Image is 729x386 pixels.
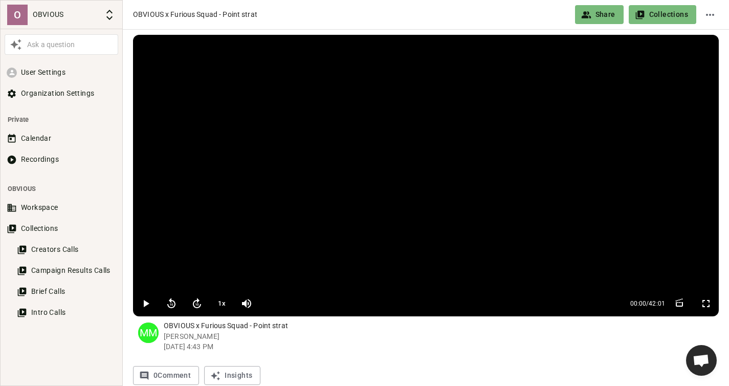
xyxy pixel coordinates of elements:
[629,5,696,24] button: Share video
[15,261,118,280] button: Campaign Results Calls
[164,320,719,331] p: OBVIOUS x Furious Squad - Point strat
[212,293,231,314] button: 1x
[5,179,118,198] li: OBVIOUS
[630,299,665,308] span: 00:00 / 42:01
[15,303,118,322] button: Intro Calls
[5,110,118,129] li: Private
[5,198,118,217] button: Workspace
[5,219,118,238] button: Collections
[15,282,118,301] button: Brief Calls
[133,366,199,385] button: 0Comment
[575,5,624,24] button: Share video
[138,323,159,343] div: MM
[25,39,116,50] div: Ask a question
[5,63,118,82] button: User Settings
[204,366,260,385] button: Insights
[133,9,570,20] div: OBVIOUS x Furious Squad - Point strat
[7,5,28,25] div: O
[164,331,719,352] p: [PERSON_NAME] [DATE] 4:43 PM
[33,9,99,20] p: OBVIOUS
[701,5,719,24] button: Edit name
[5,150,118,169] button: Recordings
[5,129,118,148] button: Calendar
[15,240,118,259] button: Creators Calls
[686,345,717,376] div: Ouvrir le chat
[7,36,25,53] button: Awesile Icon
[5,84,118,103] button: Organization Settings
